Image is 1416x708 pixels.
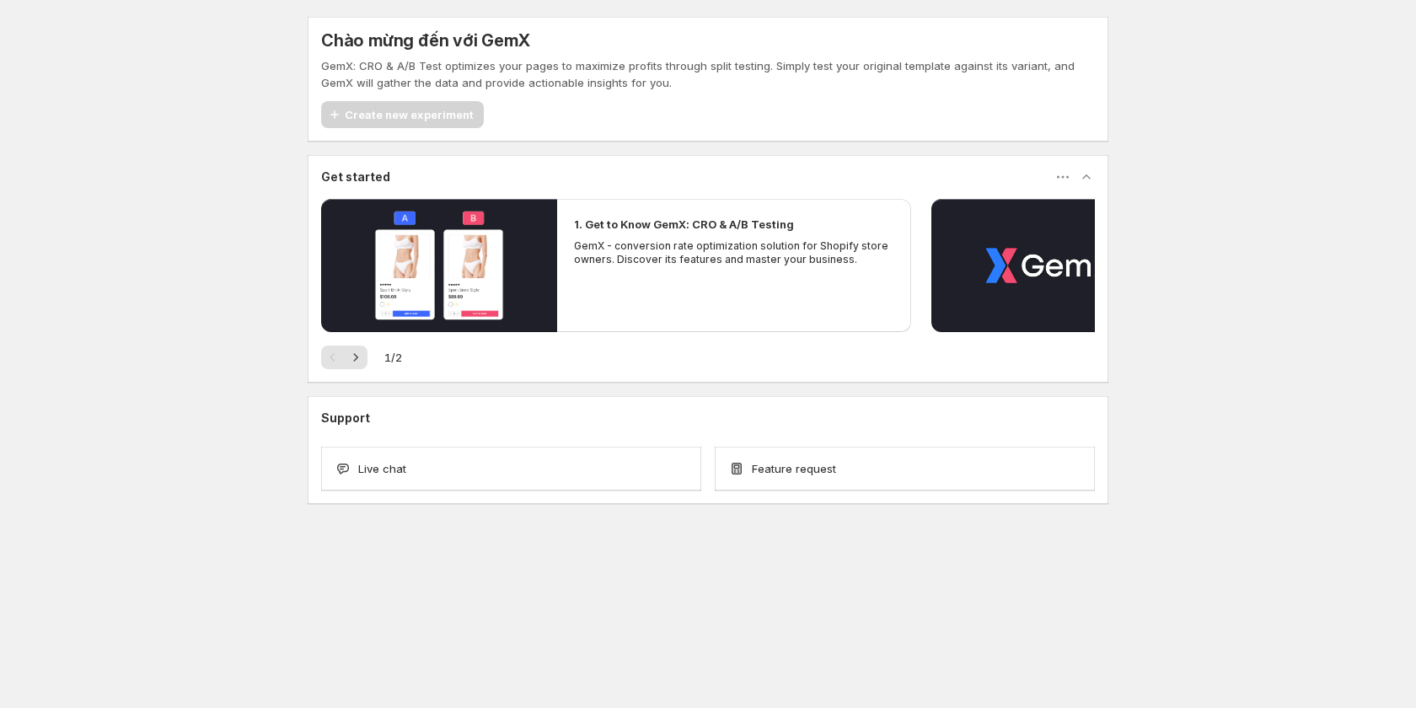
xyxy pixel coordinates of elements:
h3: Support [321,410,370,426]
h5: Chào mừng đến với GemX [321,30,530,51]
button: Tiếp [344,346,367,369]
p: GemX: CRO & A/B Test optimizes your pages to maximize profits through split testing. Simply test ... [321,57,1095,91]
span: Live chat [358,460,406,477]
h3: Get started [321,169,390,185]
nav: Phân trang [321,346,367,369]
span: 1 / 2 [384,349,402,366]
button: Phát video [931,199,1167,332]
button: Phát video [321,199,557,332]
h2: 1. Get to Know GemX: CRO & A/B Testing [574,216,794,233]
p: GemX - conversion rate optimization solution for Shopify store owners. Discover its features and ... [574,239,894,266]
span: Feature request [752,460,836,477]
